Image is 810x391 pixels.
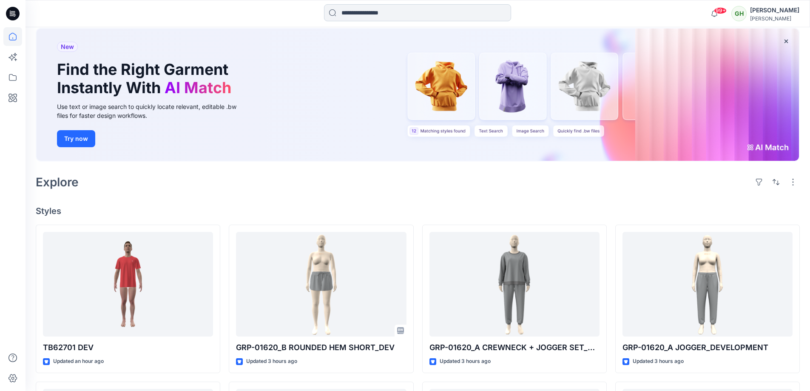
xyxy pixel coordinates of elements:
h1: Find the Right Garment Instantly With [57,60,236,97]
div: [PERSON_NAME] [750,5,799,15]
div: [PERSON_NAME] [750,15,799,22]
p: Updated 3 hours ago [440,357,491,366]
a: TB62701 DEV [43,232,213,337]
a: GRP-01620_A JOGGER_DEVELOPMENT [622,232,793,337]
p: GRP-01620_A CREWNECK + JOGGER SET_DEVELOPMENT [429,342,600,354]
p: Updated an hour ago [53,357,104,366]
p: Updated 3 hours ago [246,357,297,366]
a: GRP-01620_A CREWNECK + JOGGER SET_DEVELOPMENT [429,232,600,337]
div: Use text or image search to quickly locate relevant, editable .bw files for faster design workflows. [57,102,248,120]
h2: Explore [36,175,79,189]
span: AI Match [165,78,231,97]
span: 99+ [714,7,727,14]
a: GRP-01620_B ROUNDED HEM SHORT_DEV [236,232,406,337]
button: Try now [57,130,95,147]
p: TB62701 DEV [43,342,213,354]
h4: Styles [36,206,800,216]
span: New [61,42,74,52]
p: Updated 3 hours ago [633,357,684,366]
div: GH [731,6,747,21]
p: GRP-01620_A JOGGER_DEVELOPMENT [622,342,793,354]
p: GRP-01620_B ROUNDED HEM SHORT_DEV [236,342,406,354]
